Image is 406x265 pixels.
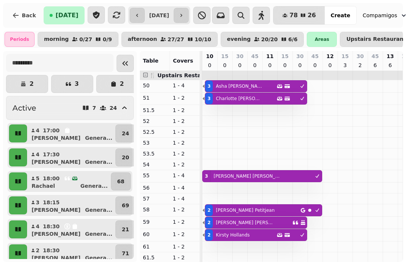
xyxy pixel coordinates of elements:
p: 15 [221,52,228,60]
p: 10 / 10 [195,37,211,42]
p: 18:30 [43,223,60,230]
p: 1 - 4 [173,195,197,202]
p: 2 [120,81,124,87]
button: 68 [111,172,131,190]
p: 4 [35,151,40,158]
p: 1 - 2 [173,243,197,250]
p: 15 [281,52,288,60]
button: [DATE] [44,6,85,24]
p: 45 [251,52,258,60]
button: 3 [51,75,93,93]
p: [PERSON_NAME] [PERSON_NAME] [214,173,282,179]
p: 5 [35,175,40,182]
p: 4 [35,223,40,230]
p: 56 [143,184,167,192]
p: 45 [371,52,379,60]
p: 1 - 2 [173,206,197,213]
p: 1 - 2 [173,150,197,157]
p: 1 - 4 [173,172,197,179]
p: 51 [143,94,167,102]
button: 417:30[PERSON_NAME]Genera... [29,148,114,166]
p: 1 - 2 [173,254,197,261]
p: 60 [143,231,167,238]
p: 54 [143,161,167,168]
p: 27 / 27 [168,37,184,42]
p: Genera ... [85,254,112,262]
button: Back [6,6,42,24]
button: morning0/270/9 [38,32,118,47]
p: Kirsty Hollands [216,232,250,238]
p: evening [227,36,251,42]
p: morning [44,36,69,42]
p: [PERSON_NAME] [32,230,80,238]
p: 50 [143,82,167,89]
p: 13 [386,52,394,60]
p: 12 [326,52,333,60]
p: 6 / 6 [288,37,298,42]
div: 3 [208,83,211,89]
span: Covers [173,58,193,64]
p: 6 [372,61,378,69]
p: [PERSON_NAME] Petitjean [216,207,274,213]
p: 1 - 2 [173,139,197,147]
p: 6 [387,61,393,69]
button: afternoon27/2710/10 [121,32,218,47]
button: 21 [115,220,135,238]
p: 1 - 2 [173,218,197,226]
button: 20 [115,148,135,166]
p: 3 [35,199,40,206]
p: 0 [327,61,333,69]
div: Areas [307,32,337,47]
span: 26 [308,12,316,18]
p: 17:30 [43,151,60,158]
button: 318:15[PERSON_NAME]Genera... [29,196,114,214]
p: Rachael [32,182,55,190]
button: 417:00[PERSON_NAME]Genera... [29,124,114,142]
button: evening20/206/6 [221,32,304,47]
p: 0 / 27 [79,37,92,42]
button: 69 [115,196,135,214]
p: 0 [207,61,213,69]
p: 18:00 [43,175,60,182]
p: [PERSON_NAME] [32,134,80,142]
p: 30 [356,52,364,60]
p: 0 [312,61,318,69]
div: 2 [208,207,211,213]
p: 1 - 2 [173,128,197,136]
span: [DATE] [56,12,79,18]
p: Genera ... [85,206,112,214]
p: 53 [143,139,167,147]
p: 2 [357,61,363,69]
p: Upstairs Restaurant [346,36,406,42]
p: 30 [236,52,243,60]
p: Genera ... [85,158,112,166]
p: 20 / 20 [261,37,278,42]
p: 15 [341,52,348,60]
p: Charlotte [PERSON_NAME] [216,96,263,102]
p: 0 [222,61,228,69]
p: 18:15 [43,199,60,206]
p: 11 [266,52,273,60]
span: Create [330,13,350,18]
span: 🍴 Upstairs Restaurant [149,72,217,78]
p: 4 [35,127,40,134]
p: 2 [29,81,33,87]
h2: Active [12,103,36,113]
p: 1 - 2 [173,106,197,114]
button: 2 [96,75,138,93]
p: Genera ... [85,134,112,142]
p: 1 - 4 [173,82,197,89]
div: 2 [208,232,211,238]
p: 52.5 [143,128,167,136]
p: 17:00 [43,127,60,134]
p: 53.5 [143,150,167,157]
p: 1 - 2 [173,161,197,168]
p: Asha [PERSON_NAME] [216,83,263,89]
p: 61 [143,243,167,250]
p: [PERSON_NAME] [32,158,80,166]
span: Compamigos [363,12,397,19]
p: 0 [237,61,243,69]
button: 2 [6,75,48,93]
p: 1 - 4 [173,184,197,192]
p: 1 - 2 [173,117,197,125]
